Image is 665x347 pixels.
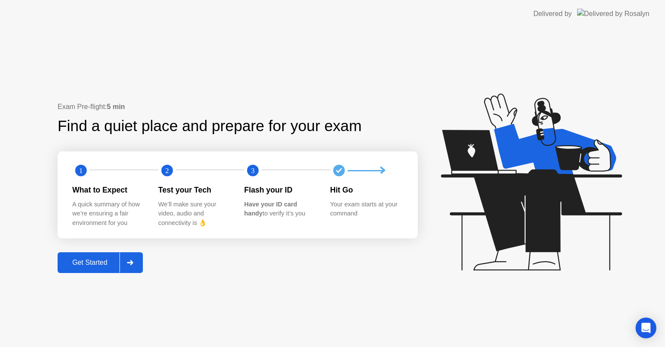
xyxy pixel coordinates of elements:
div: Exam Pre-flight: [58,102,418,112]
div: What to Expect [72,184,145,196]
img: Delivered by Rosalyn [577,9,649,19]
div: A quick summary of how we’re ensuring a fair environment for you [72,200,145,228]
div: We’ll make sure your video, audio and connectivity is 👌 [158,200,231,228]
text: 3 [251,167,255,175]
div: Delivered by [533,9,572,19]
div: to verify it’s you [244,200,316,218]
text: 1 [79,167,83,175]
div: Flash your ID [244,184,316,196]
div: Test your Tech [158,184,231,196]
button: Get Started [58,252,143,273]
div: Your exam starts at your command [330,200,403,218]
b: 5 min [107,103,125,110]
text: 2 [165,167,168,175]
div: Get Started [60,259,119,267]
div: Find a quiet place and prepare for your exam [58,115,363,138]
b: Have your ID card handy [244,201,297,217]
div: Hit Go [330,184,403,196]
div: Open Intercom Messenger [636,318,656,338]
